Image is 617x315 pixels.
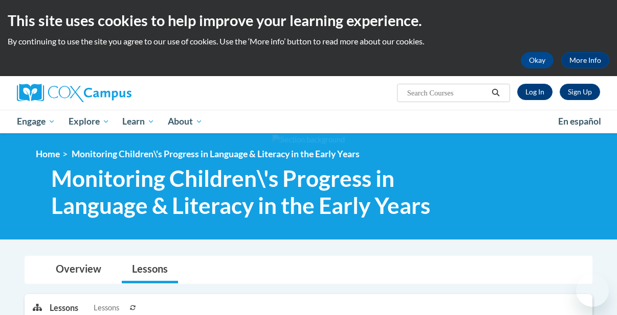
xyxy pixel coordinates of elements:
a: Explore [62,110,116,133]
span: About [168,115,203,128]
span: En español [558,116,601,127]
p: Lessons [50,302,78,313]
img: Cox Campus [17,84,131,102]
a: Register [560,84,600,100]
a: En español [552,111,608,132]
button: Search [488,87,503,99]
span: Learn [122,115,155,128]
h2: This site uses cookies to help improve your learning experience. [8,10,609,31]
span: Lessons [94,302,119,313]
span: Monitoring Children\'s Progress in Language & Literacy in the Early Years [72,149,360,159]
span: Explore [69,115,109,128]
span: Monitoring Children\'s Progress in Language & Literacy in the Early Years [51,165,473,219]
a: Learn [116,110,161,133]
a: Overview [46,256,112,283]
a: About [161,110,209,133]
iframe: Button to launch messaging window [576,274,609,307]
p: By continuing to use the site you agree to our use of cookies. Use the ‘More info’ button to read... [8,36,609,47]
a: Cox Campus [17,84,201,102]
a: Home [36,149,60,159]
div: Main menu [9,110,608,133]
a: Lessons [122,256,178,283]
a: More Info [561,52,609,68]
button: Okay [521,52,554,68]
a: Engage [10,110,62,133]
span: Engage [17,115,55,128]
img: Section background [272,134,345,146]
input: Search Courses [406,87,488,99]
a: Log In [517,84,553,100]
